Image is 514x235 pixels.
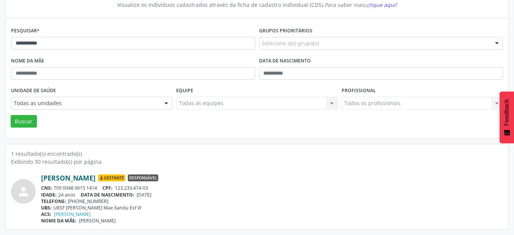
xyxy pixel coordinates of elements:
[41,192,503,198] div: 24 anos
[11,85,56,97] label: Unidade de saúde
[259,55,311,67] label: Data de nascimento
[11,115,37,128] button: Buscar
[342,85,376,97] label: Profissional
[367,1,397,8] span: clique aqui!
[115,185,148,191] span: 123.233.474-03
[11,25,40,37] label: Pesquisar
[500,91,514,143] button: Feedback - Mostrar pesquisa
[176,85,193,97] label: Equipe
[11,158,503,166] div: Exibindo 30 resultado(s) por página
[41,205,503,211] div: UBSF [PERSON_NAME] Mae Xandu Esf VI
[11,55,44,67] label: Nome da mãe
[54,211,91,217] a: [PERSON_NAME]
[259,25,312,37] label: Grupos prioritários
[17,185,30,198] i: person
[41,192,57,198] span: IDADE:
[41,198,66,205] span: TELEFONE:
[41,185,52,191] span: CNS:
[128,174,158,181] span: Responsável
[79,217,116,224] span: [PERSON_NAME]
[41,185,503,191] div: 709 0048 0615 1414
[41,198,503,205] div: [PHONE_NUMBER]
[81,192,134,198] span: DATA DE NASCIMENTO:
[41,217,76,224] span: NOME DA MÃE:
[325,1,397,8] i: Para saber mais,
[262,39,319,47] span: Selecione o(s) grupo(s)
[11,150,503,158] div: 1 resultado(s) encontrado(s)
[137,192,151,198] span: [DATE]
[16,1,498,9] div: Visualize os indivíduos cadastrados através da ficha de cadastro individual (CDS).
[41,211,51,217] span: ACS:
[98,174,125,181] span: Gestante
[41,205,52,211] span: UBS:
[102,185,113,191] span: CPF:
[41,174,95,182] a: [PERSON_NAME]
[14,99,157,107] span: Todas as unidades
[503,99,510,126] span: Feedback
